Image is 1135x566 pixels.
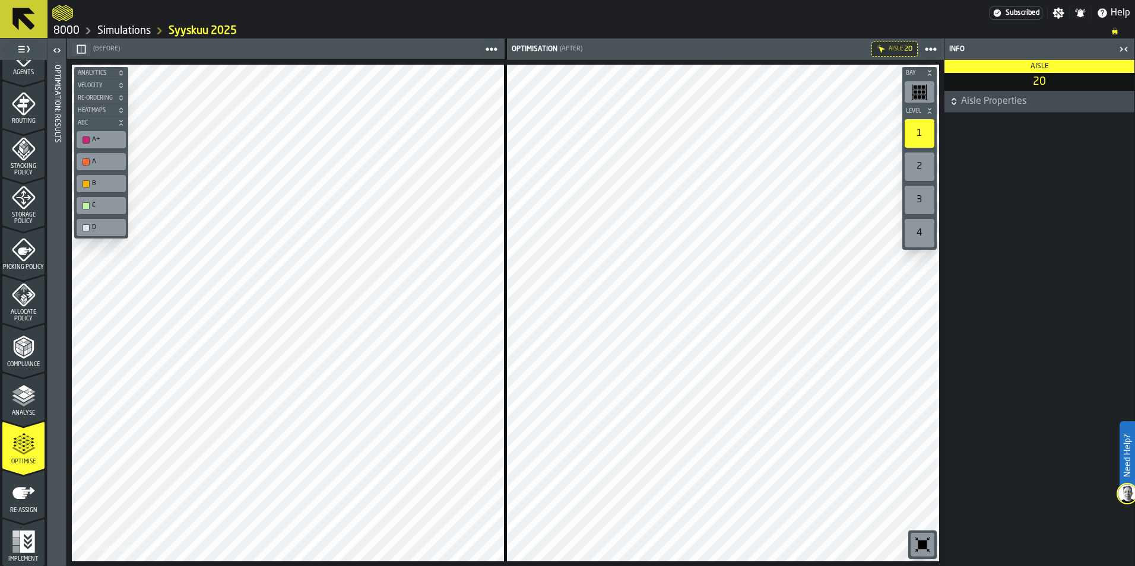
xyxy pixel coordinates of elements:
[509,45,557,53] div: Optimisation
[97,24,151,37] a: link-to-/wh/i/b2e041e4-2753-4086-a82a-958e8abdd2c7
[2,32,45,80] li: menu Agents
[902,105,937,117] button: button-
[2,309,45,322] span: Allocate Policy
[75,107,115,114] span: Heatmaps
[902,79,937,105] div: button-toolbar-undefined
[2,556,45,562] span: Implement
[947,75,1132,88] span: 20
[2,324,45,371] li: menu Compliance
[903,108,924,115] span: Level
[2,227,45,274] li: menu Picking Policy
[53,24,80,37] a: link-to-/wh/i/b2e041e4-2753-4086-a82a-958e8abdd2c7
[49,41,65,62] label: button-toggle-Open
[74,217,128,239] div: button-toolbar-undefined
[169,24,237,37] a: link-to-/wh/i/b2e041e4-2753-4086-a82a-958e8abdd2c7/simulations/62d2d6fd-d32e-49bc-8d58-b651a76ae7f4
[905,119,934,148] div: 1
[92,202,122,209] div: C
[903,70,924,77] span: Bay
[2,459,45,465] span: Optimise
[75,95,115,101] span: Re-Ordering
[93,45,120,53] span: (Before)
[79,155,123,168] div: A
[2,69,45,76] span: Agents
[2,118,45,125] span: Routing
[74,535,141,559] a: logo-header
[1070,7,1091,19] label: button-toggle-Notifications
[74,129,128,151] div: button-toolbar-undefined
[944,39,1134,60] header: Info
[961,94,1132,109] span: Aisle Properties
[944,91,1134,112] button: button-
[905,152,934,181] div: 2
[53,62,61,563] div: Optimisation: Results
[560,45,582,53] span: (After)
[2,129,45,177] li: menu Stacking Policy
[74,173,128,195] div: button-toolbar-undefined
[913,535,932,554] svg: Reset zoom and position
[990,7,1042,20] a: link-to-/wh/i/b2e041e4-2753-4086-a82a-958e8abdd2c7/settings/billing
[902,217,937,250] div: button-toolbar-undefined
[2,410,45,416] span: Analyse
[74,67,128,79] button: button-
[74,104,128,116] button: button-
[79,221,123,234] div: D
[79,199,123,212] div: C
[74,92,128,104] button: button-
[1092,6,1135,20] label: button-toggle-Help
[902,117,937,150] div: button-toolbar-undefined
[1031,63,1049,70] span: Aisle
[904,45,912,53] span: 20
[75,120,115,126] span: ABC
[2,507,45,514] span: Re-assign
[92,158,122,166] div: A
[79,177,123,190] div: B
[74,195,128,217] div: button-toolbar-undefined
[92,136,122,144] div: A+
[905,219,934,247] div: 4
[2,163,45,176] span: Stacking Policy
[2,421,45,469] li: menu Optimise
[905,186,934,214] div: 3
[947,45,1115,53] div: Info
[75,70,115,77] span: Analytics
[79,133,123,146] div: A+
[990,7,1042,20] div: Menu Subscription
[877,44,886,54] div: Hide filter
[74,117,128,129] button: button-
[2,41,45,58] label: button-toggle-Toggle Full Menu
[2,361,45,368] span: Compliance
[902,150,937,183] div: button-toolbar-undefined
[2,470,45,517] li: menu Re-assign
[52,2,73,24] a: logo-header
[1006,9,1039,17] span: Subscribed
[74,80,128,91] button: button-
[92,224,122,231] div: D
[72,42,91,56] button: button-
[1111,6,1130,20] span: Help
[908,530,937,559] div: button-toolbar-undefined
[2,178,45,225] li: menu Storage Policy
[1115,42,1132,56] label: button-toggle-Close me
[902,183,937,217] div: button-toolbar-undefined
[2,373,45,420] li: menu Analyse
[2,81,45,128] li: menu Routing
[1121,422,1134,489] label: Need Help?
[2,212,45,225] span: Storage Policy
[2,264,45,271] span: Picking Policy
[74,151,128,173] div: button-toolbar-undefined
[902,67,937,79] button: button-
[2,275,45,323] li: menu Allocate Policy
[1048,7,1069,19] label: button-toggle-Settings
[889,46,903,52] div: Aisle
[47,39,66,566] header: Optimisation: Results
[2,519,45,566] li: menu Implement
[75,82,115,89] span: Velocity
[92,180,122,187] div: B
[52,24,1130,38] nav: Breadcrumb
